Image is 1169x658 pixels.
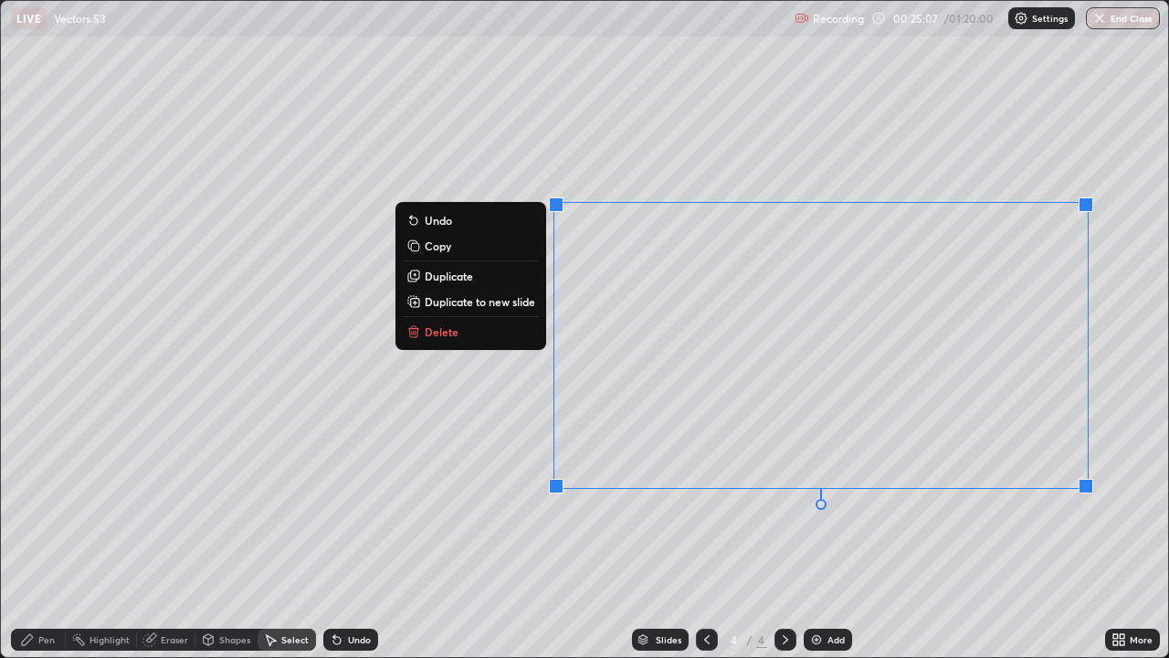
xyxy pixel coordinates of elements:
div: 4 [756,631,767,648]
p: Undo [425,213,452,228]
p: Vectors 53 [54,11,106,26]
img: class-settings-icons [1014,11,1028,26]
button: Duplicate to new slide [403,291,539,313]
div: Add [827,635,845,644]
img: end-class-cross [1092,11,1107,26]
button: End Class [1086,7,1160,29]
div: Undo [348,635,371,644]
div: Shapes [219,635,250,644]
div: Slides [656,635,681,644]
p: Copy [425,239,451,253]
img: add-slide-button [809,632,824,647]
button: Undo [403,209,539,231]
button: Copy [403,235,539,257]
div: 4 [725,634,743,645]
div: / [747,634,753,645]
button: Delete [403,321,539,343]
img: recording.375f2c34.svg [795,11,809,26]
p: Settings [1032,14,1068,23]
p: Duplicate to new slide [425,294,535,309]
button: Duplicate [403,265,539,287]
p: LIVE [16,11,41,26]
p: Recording [813,12,864,26]
p: Duplicate [425,269,473,283]
div: Pen [38,635,55,644]
div: Select [281,635,309,644]
div: More [1130,635,1153,644]
div: Highlight [90,635,130,644]
p: Delete [425,324,458,339]
div: Eraser [161,635,188,644]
